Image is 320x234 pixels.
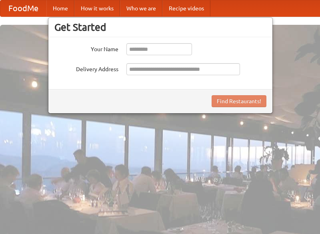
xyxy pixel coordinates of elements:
label: Your Name [54,43,118,53]
a: FoodMe [0,0,46,16]
a: Recipe videos [162,0,210,16]
a: Home [46,0,74,16]
a: Who we are [120,0,162,16]
a: How it works [74,0,120,16]
label: Delivery Address [54,63,118,73]
h3: Get Started [54,21,266,33]
button: Find Restaurants! [212,95,266,107]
